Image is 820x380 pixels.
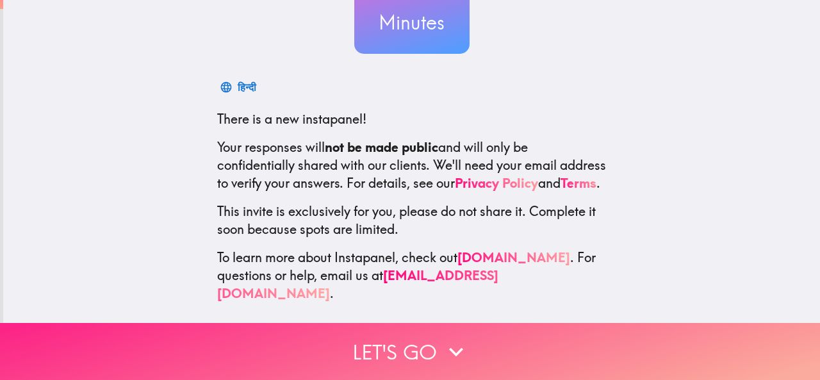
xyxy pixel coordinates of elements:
button: हिन्दी [217,74,261,100]
a: Privacy Policy [455,175,538,191]
span: There is a new instapanel! [217,111,366,127]
div: हिन्दी [238,78,256,96]
a: Terms [561,175,596,191]
p: Your responses will and will only be confidentially shared with our clients. We'll need your emai... [217,138,607,192]
p: To learn more about Instapanel, check out . For questions or help, email us at . [217,249,607,302]
b: not be made public [325,139,438,155]
h3: Minutes [354,9,470,36]
a: [EMAIL_ADDRESS][DOMAIN_NAME] [217,267,498,301]
a: [DOMAIN_NAME] [457,249,570,265]
p: This invite is exclusively for you, please do not share it. Complete it soon because spots are li... [217,202,607,238]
